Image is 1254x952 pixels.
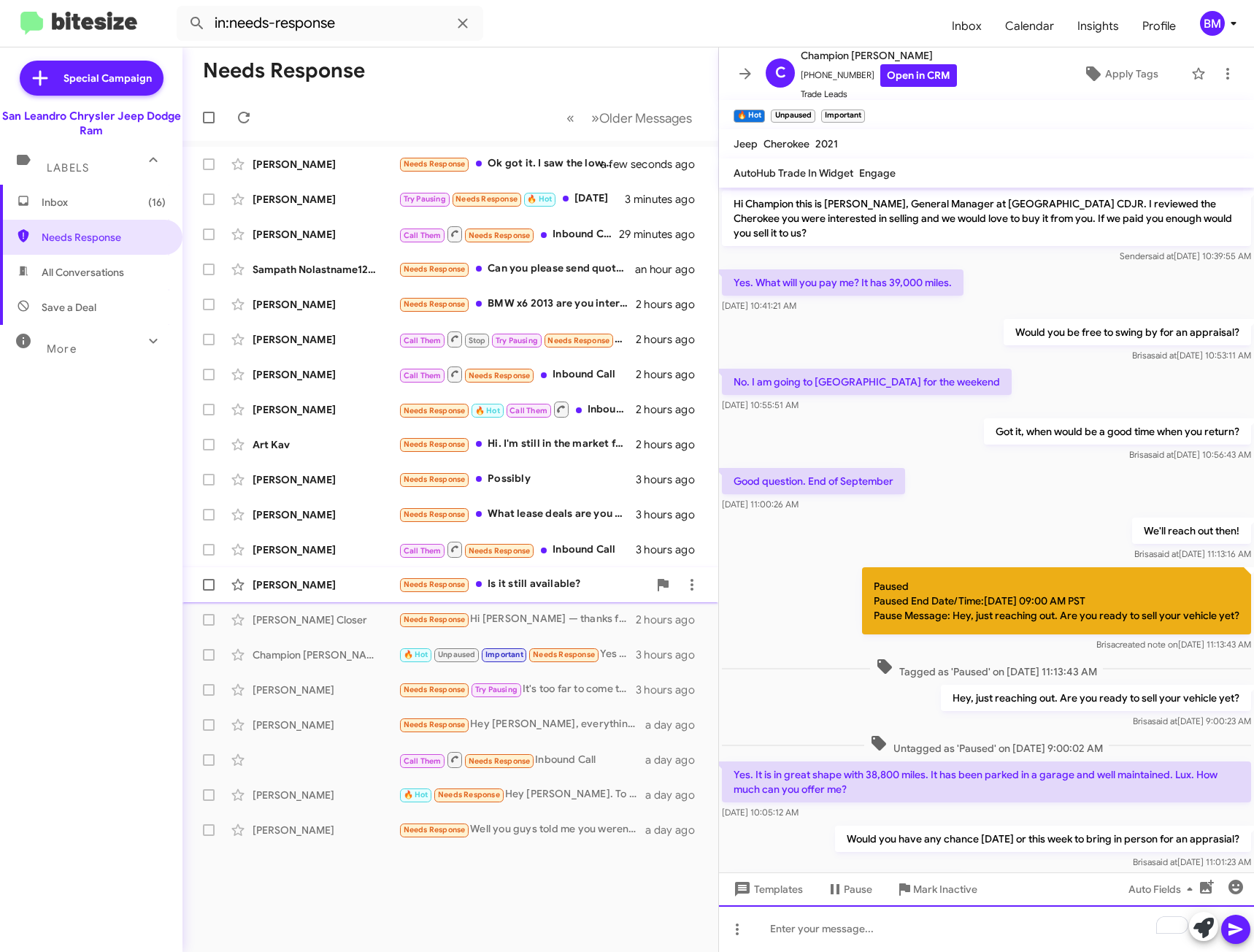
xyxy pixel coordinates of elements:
span: Brisa [DATE] 11:01:23 AM [1133,856,1251,867]
div: [PERSON_NAME] [253,788,399,802]
span: Needs Response [547,336,609,345]
span: Needs Response [469,371,531,380]
div: 2 hours ago [636,297,707,312]
span: Needs Response [404,406,466,415]
span: Needs Response [404,825,466,834]
span: Important [485,650,523,659]
div: 3 hours ago [636,542,707,557]
span: Brisa [DATE] 9:00:23 AM [1133,715,1251,726]
p: Yes. What will you pay me? It has 39,000 miles. [722,269,963,296]
div: a day ago [645,823,707,837]
button: Templates [719,876,815,902]
span: Older Messages [599,110,692,126]
span: Needs Response [455,194,518,204]
a: Special Campaign [20,61,164,96]
div: Hi [PERSON_NAME] — thanks for reaching out. I'm interested. Which VIN are you referring to? I'm a... [399,611,636,628]
span: Trade Leads [801,87,957,101]
span: [PHONE_NUMBER] [801,64,957,87]
span: Needs Response [404,475,466,484]
span: Needs Response [469,756,531,766]
span: Needs Response [404,720,466,729]
div: Yes sure [399,646,636,663]
div: Buenos [PERSON_NAME] [PERSON_NAME] soy [PERSON_NAME] del this and that regarding 2023 toyota tund... [399,330,636,348]
span: (16) [148,195,166,210]
div: Inbound Call [399,400,636,418]
p: Good question. End of September [722,468,905,494]
span: 2021 [815,137,838,150]
div: 2 hours ago [636,402,707,417]
span: Needs Response [404,159,466,169]
span: created note on [1115,639,1178,650]
span: Brisa [DATE] 11:13:16 AM [1134,548,1251,559]
div: [PERSON_NAME] [253,507,399,522]
div: [PERSON_NAME] [253,542,399,557]
span: [DATE] 10:55:51 AM [722,399,799,410]
span: Call Them [404,231,442,240]
div: [PERSON_NAME] [253,157,399,172]
span: 🔥 Hot [404,790,428,799]
div: Art Kav [253,437,399,452]
span: Try Pausing [475,685,518,694]
span: 🔥 Hot [475,406,500,415]
span: Needs Response [404,580,466,589]
div: [PERSON_NAME] Closer [253,613,399,627]
div: Hey [PERSON_NAME]. To be honest the price was disappointing considering I had texted with one of ... [399,786,645,803]
div: 2 hours ago [636,613,707,627]
a: Open in CRM [880,64,957,87]
div: Hi. I'm still in the market for charger lease. But it looks like the pricing is no where near las... [399,436,636,453]
button: Next [582,103,701,133]
div: Inbound Call [399,751,645,769]
span: Engage [859,166,896,180]
p: No. I am going to [GEOGRAPHIC_DATA] for the weekend [722,369,1012,395]
div: [PERSON_NAME] [253,718,399,732]
span: said at [1151,350,1177,361]
div: 29 minutes ago [619,227,707,242]
div: a day ago [645,753,707,767]
button: BM [1188,11,1238,36]
div: [PERSON_NAME] [253,577,399,592]
div: a day ago [645,788,707,802]
span: Needs Response [469,546,531,556]
div: 3 hours ago [636,507,707,522]
p: Yes. It is in great shape with 38,800 miles. It has been parked in a garage and well maintained. ... [722,761,1251,802]
div: [PERSON_NAME] [253,192,399,207]
nav: Page navigation example [558,103,701,133]
input: Search [177,6,483,41]
span: Champion [PERSON_NAME] [801,47,957,64]
span: Sender [DATE] 10:39:55 AM [1120,250,1251,261]
div: What lease deals are you offering on the 4xe wrangler? [399,506,636,523]
div: [PERSON_NAME] [253,297,399,312]
button: Auto Fields [1117,876,1210,902]
span: Unpaused [438,650,476,659]
div: [PERSON_NAME] [253,683,399,697]
span: 🔥 Hot [527,194,552,204]
div: BMW x6 2013 are you interested? [399,296,636,312]
div: Champion [PERSON_NAME] [253,648,399,662]
button: Previous [558,103,583,133]
span: said at [1148,250,1174,261]
span: Needs Response [404,264,466,274]
div: 2 hours ago [636,332,707,347]
span: Call Them [404,371,442,380]
span: Pause [844,876,872,902]
div: Inbound Call [399,365,636,383]
small: Important [821,110,865,123]
a: Inbox [940,5,993,47]
div: Can you please send quote for sport s 4xe / Sahara 4xe 0 down 15k miles Term whichever is less [399,261,635,277]
span: [DATE] 10:41:21 AM [722,300,796,311]
span: Profile [1131,5,1188,47]
span: Try Pausing [496,336,538,345]
span: Save a Deal [42,300,96,315]
span: Call Them [404,336,442,345]
span: Tagged as 'Paused' on [DATE] 11:13:43 AM [870,658,1103,679]
div: Inbound Call [399,225,619,243]
span: Needs Response [404,439,466,449]
span: Needs Response [404,685,466,694]
button: Apply Tags [1057,61,1184,87]
div: Is it still available? [399,576,648,593]
p: Hi Champion this is [PERSON_NAME], General Manager at [GEOGRAPHIC_DATA] CDJR. I reviewed the Cher... [722,191,1251,246]
div: Sampath Nolastname122682462 [253,262,399,277]
div: Inbound Call [399,540,636,558]
a: Calendar [993,5,1066,47]
small: Unpaused [771,110,815,123]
